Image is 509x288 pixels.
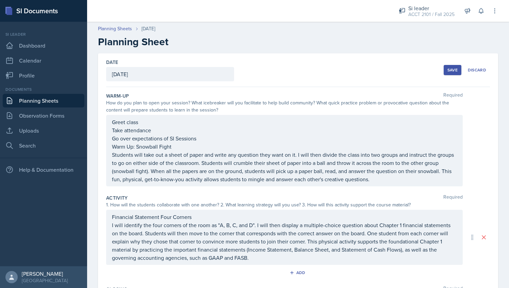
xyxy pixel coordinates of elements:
a: Observation Forms [3,109,84,122]
div: [DATE] [142,25,155,32]
div: Discard [468,67,486,73]
button: Save [444,65,461,75]
label: Warm-Up [106,92,129,99]
div: Si leader [3,31,84,37]
div: Add [291,270,306,275]
div: [PERSON_NAME] [22,270,68,277]
label: Activity [106,194,128,201]
a: Planning Sheets [3,94,84,107]
a: Search [3,139,84,152]
p: Go over expectations of SI Sessions [112,134,457,142]
div: Documents [3,86,84,92]
a: Uploads [3,124,84,137]
p: Students will take out a sheet of paper and write any question they want on it. I will then divid... [112,151,457,183]
label: Date [106,59,118,66]
button: Discard [464,65,490,75]
a: Dashboard [3,39,84,52]
p: Take attendance [112,126,457,134]
div: Si leader [408,4,455,12]
a: Calendar [3,54,84,67]
button: Add [287,268,309,278]
span: Required [443,194,463,201]
div: Help & Documentation [3,163,84,176]
a: Planning Sheets [98,25,132,32]
p: Warm Up: Snowball Fight [112,142,457,151]
div: 1. How will the students collaborate with one another? 2. What learning strategy will you use? 3.... [106,201,463,208]
div: Save [447,67,458,73]
div: How do you plan to open your session? What icebreaker will you facilitate to help build community... [106,99,463,114]
span: Required [443,92,463,99]
div: [GEOGRAPHIC_DATA] [22,277,68,284]
div: ACCT 2101 / Fall 2025 [408,11,455,18]
h2: Planning Sheet [98,36,498,48]
p: Financial Statement Four Corners [112,213,457,221]
a: Profile [3,69,84,82]
p: I will identify the four corners of the room as "A, B, C, and D". I will then display a multiple-... [112,221,457,262]
p: Greet class [112,118,457,126]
